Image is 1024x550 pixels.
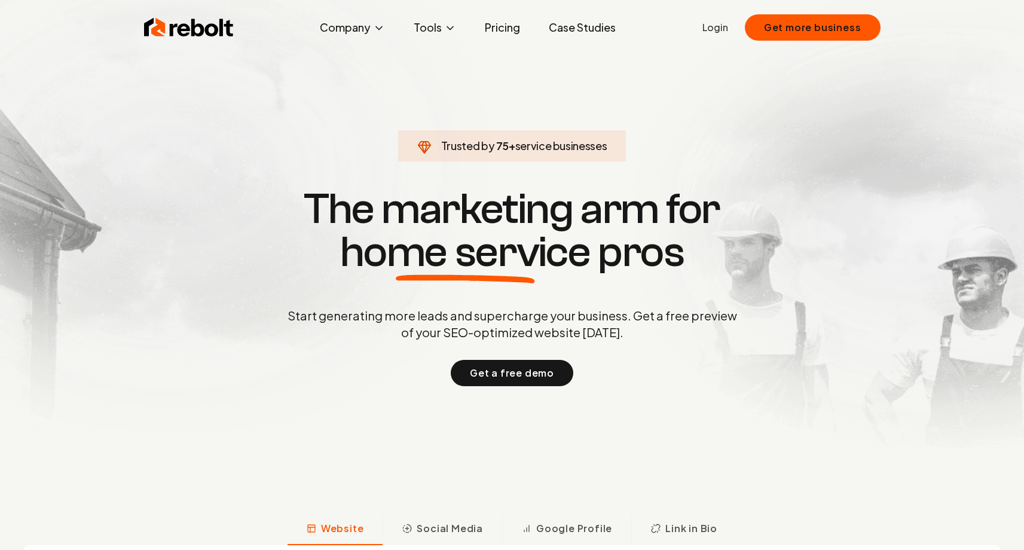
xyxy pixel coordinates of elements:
[288,514,383,545] button: Website
[475,16,530,39] a: Pricing
[383,514,502,545] button: Social Media
[536,521,612,536] span: Google Profile
[417,521,483,536] span: Social Media
[340,231,591,274] span: home service
[539,16,625,39] a: Case Studies
[702,20,728,35] a: Login
[404,16,466,39] button: Tools
[451,360,573,386] button: Get a free demo
[496,137,509,154] span: 75
[745,14,881,41] button: Get more business
[441,139,494,152] span: Trusted by
[631,514,736,545] button: Link in Bio
[665,521,717,536] span: Link in Bio
[515,139,607,152] span: service businesses
[502,514,631,545] button: Google Profile
[225,188,799,274] h1: The marketing arm for pros
[509,139,515,152] span: +
[321,521,364,536] span: Website
[310,16,395,39] button: Company
[144,16,234,39] img: Rebolt Logo
[285,307,739,341] p: Start generating more leads and supercharge your business. Get a free preview of your SEO-optimiz...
